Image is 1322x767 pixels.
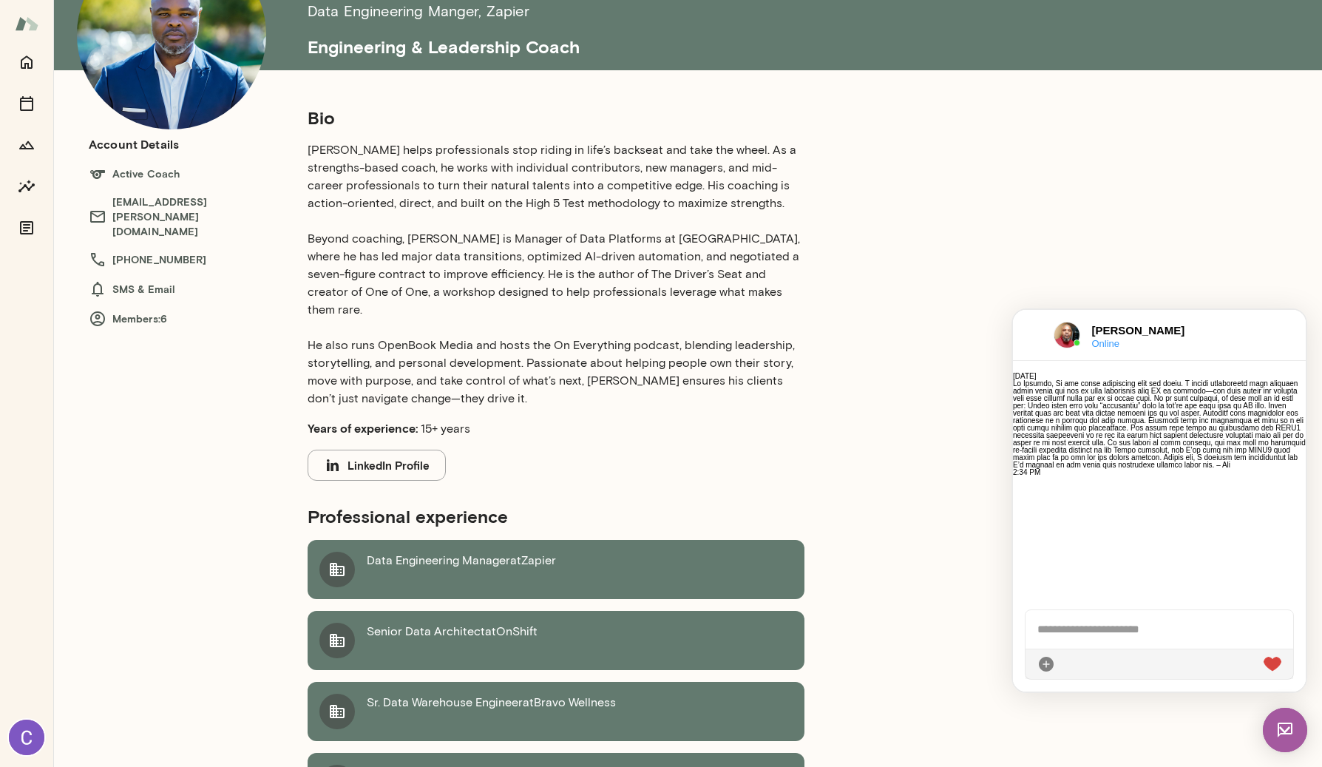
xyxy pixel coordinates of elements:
[251,347,268,362] img: heart
[15,10,38,38] img: Mento
[367,623,538,658] p: Senior Data Architect at OnShift
[9,720,44,755] img: Charlie Mei
[89,135,179,153] h6: Account Details
[12,89,41,118] button: Sessions
[89,251,278,268] h6: [PHONE_NUMBER]
[79,13,196,29] h6: [PERSON_NAME]
[308,450,446,481] button: LinkedIn Profile
[41,12,67,38] img: https://nyc3.digitaloceanspaces.com/mento-space/profiles/cl45uha5m000109lbgp2ogxad.jpeg
[79,29,196,38] span: Online
[308,421,418,435] b: Years of experience:
[308,504,804,528] h5: Professional experience
[89,280,278,298] h6: SMS & Email
[12,130,41,160] button: Growth Plan
[308,419,804,438] p: 15+ years
[12,172,41,201] button: Insights
[367,552,556,587] p: Data Engineering Manager at Zapier
[89,195,278,239] h6: [EMAIL_ADDRESS][PERSON_NAME][DOMAIN_NAME]
[89,310,278,328] h6: Members: 6
[367,694,616,729] p: Sr. Data Warehouse Engineer at Bravo Wellness
[251,345,268,363] div: Live Reaction
[308,106,804,129] h5: Bio
[12,213,41,243] button: Documents
[308,141,804,408] p: [PERSON_NAME] helps professionals stop riding in life’s backseat and take the wheel. As a strengt...
[12,47,41,77] button: Home
[24,345,42,363] div: Attach
[89,165,278,183] h6: Active Coach
[308,23,1195,58] h5: Engineering & Leadership Coach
